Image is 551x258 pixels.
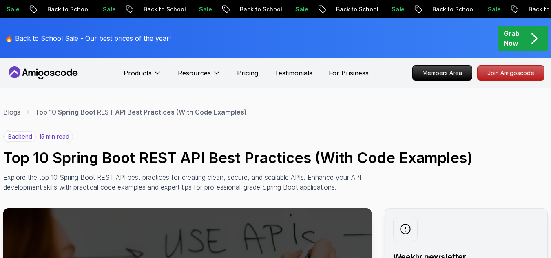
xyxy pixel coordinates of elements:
a: For Business [329,68,369,78]
a: Blogs [3,107,20,117]
p: Sale [288,5,314,13]
p: Back to School [232,5,288,13]
button: Resources [178,68,221,84]
p: Resources [178,68,211,78]
p: Sale [192,5,218,13]
p: Join Amigoscode [478,66,544,80]
p: Back to School [136,5,192,13]
p: Back to School [329,5,384,13]
a: Pricing [237,68,258,78]
p: Products [124,68,152,78]
p: Sale [95,5,122,13]
a: Members Area [412,65,472,81]
p: Sale [384,5,410,13]
p: Members Area [413,66,472,80]
p: 15 min read [39,132,69,141]
h1: Top 10 Spring Boot REST API Best Practices (With Code Examples) [3,150,548,166]
a: Join Amigoscode [477,65,544,81]
p: Back to School [425,5,480,13]
a: Testimonials [274,68,312,78]
p: Top 10 Spring Boot REST API Best Practices (With Code Examples) [35,107,247,117]
p: Grab Now [504,29,520,48]
p: Sale [480,5,507,13]
button: Products [124,68,162,84]
p: Explore the top 10 Spring Boot REST API best practices for creating clean, secure, and scalable A... [3,172,369,192]
p: Back to School [40,5,95,13]
p: 🔥 Back to School Sale - Our best prices of the year! [5,33,171,43]
p: backend [4,131,36,142]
